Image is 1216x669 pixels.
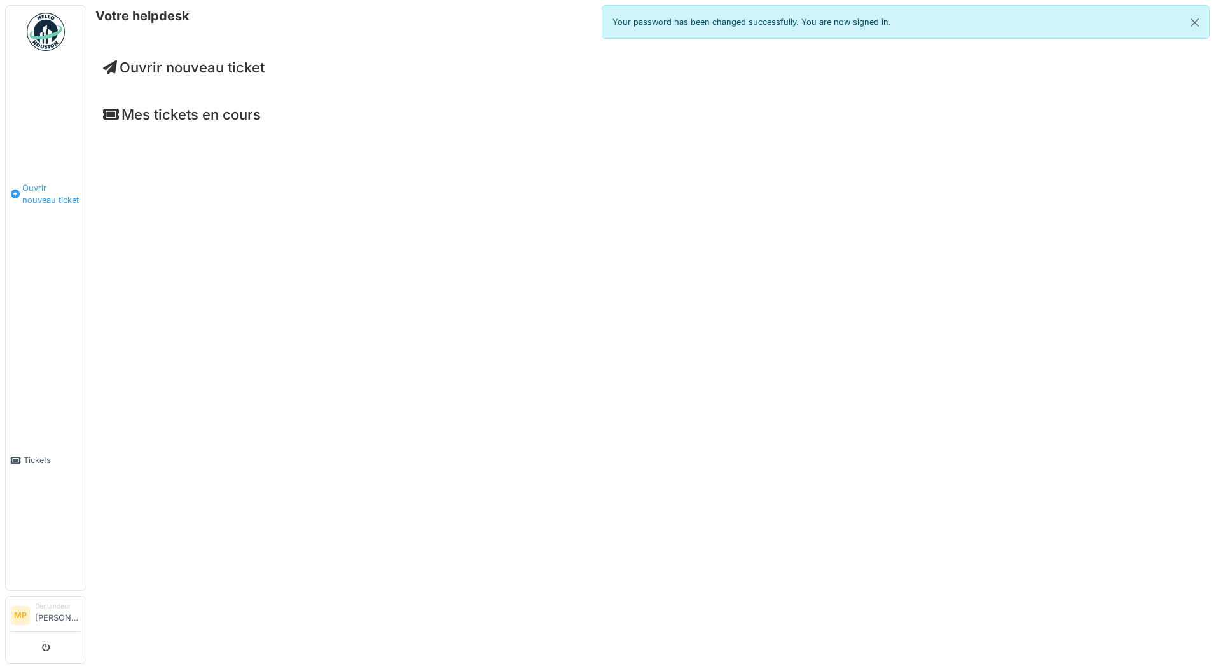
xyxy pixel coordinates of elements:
[602,5,1210,39] div: Your password has been changed successfully. You are now signed in.
[24,454,81,466] span: Tickets
[103,59,265,76] a: Ouvrir nouveau ticket
[35,602,81,611] div: Demandeur
[27,13,65,51] img: Badge_color-CXgf-gQk.svg
[6,58,86,330] a: Ouvrir nouveau ticket
[22,182,81,206] span: Ouvrir nouveau ticket
[1180,6,1209,39] button: Close
[6,330,86,590] a: Tickets
[95,8,190,24] h6: Votre helpdesk
[11,606,30,625] li: MP
[103,106,1199,123] h4: Mes tickets en cours
[35,602,81,629] li: [PERSON_NAME]
[11,602,81,632] a: MP Demandeur[PERSON_NAME]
